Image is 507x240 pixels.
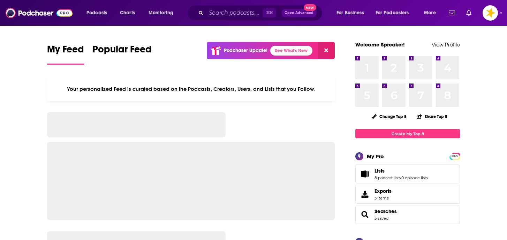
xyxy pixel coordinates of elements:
[206,7,263,19] input: Search podcasts, credits, & more...
[86,8,107,18] span: Podcasts
[281,9,317,17] button: Open AdvancedNew
[358,189,372,199] span: Exports
[483,5,498,21] button: Show profile menu
[483,5,498,21] img: User Profile
[483,5,498,21] span: Logged in as Spreaker_Prime
[463,7,474,19] a: Show notifications dropdown
[92,43,152,59] span: Popular Feed
[401,175,428,180] a: 0 episode lists
[374,175,401,180] a: 8 podcast lists
[355,165,460,183] span: Lists
[374,168,428,174] a: Lists
[451,153,459,159] a: PRO
[194,5,329,21] div: Search podcasts, credits, & more...
[6,6,73,20] img: Podchaser - Follow, Share and Rate Podcasts
[424,8,436,18] span: More
[376,8,409,18] span: For Podcasters
[336,8,364,18] span: For Business
[285,11,313,15] span: Open Advanced
[270,46,312,56] a: See What's New
[358,210,372,219] a: Searches
[368,112,411,121] button: Change Top 8
[358,169,372,179] a: Lists
[115,7,139,19] a: Charts
[432,41,460,48] a: View Profile
[144,7,182,19] button: open menu
[355,129,460,138] a: Create My Top 8
[82,7,116,19] button: open menu
[355,185,460,204] a: Exports
[47,43,84,59] span: My Feed
[374,168,385,174] span: Lists
[374,216,388,221] a: 3 saved
[224,48,267,53] p: Podchaser Update!
[416,110,448,123] button: Share Top 8
[451,154,459,159] span: PRO
[92,43,152,65] a: Popular Feed
[332,7,373,19] button: open menu
[355,41,405,48] a: Welcome Spreaker!
[263,8,276,17] span: ⌘ K
[120,8,135,18] span: Charts
[374,188,392,194] span: Exports
[446,7,458,19] a: Show notifications dropdown
[304,4,316,11] span: New
[355,205,460,224] span: Searches
[374,208,397,214] a: Searches
[371,7,419,19] button: open menu
[149,8,173,18] span: Monitoring
[47,77,335,101] div: Your personalized Feed is curated based on the Podcasts, Creators, Users, and Lists that you Follow.
[374,196,392,201] span: 3 items
[47,43,84,65] a: My Feed
[419,7,445,19] button: open menu
[367,153,384,160] div: My Pro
